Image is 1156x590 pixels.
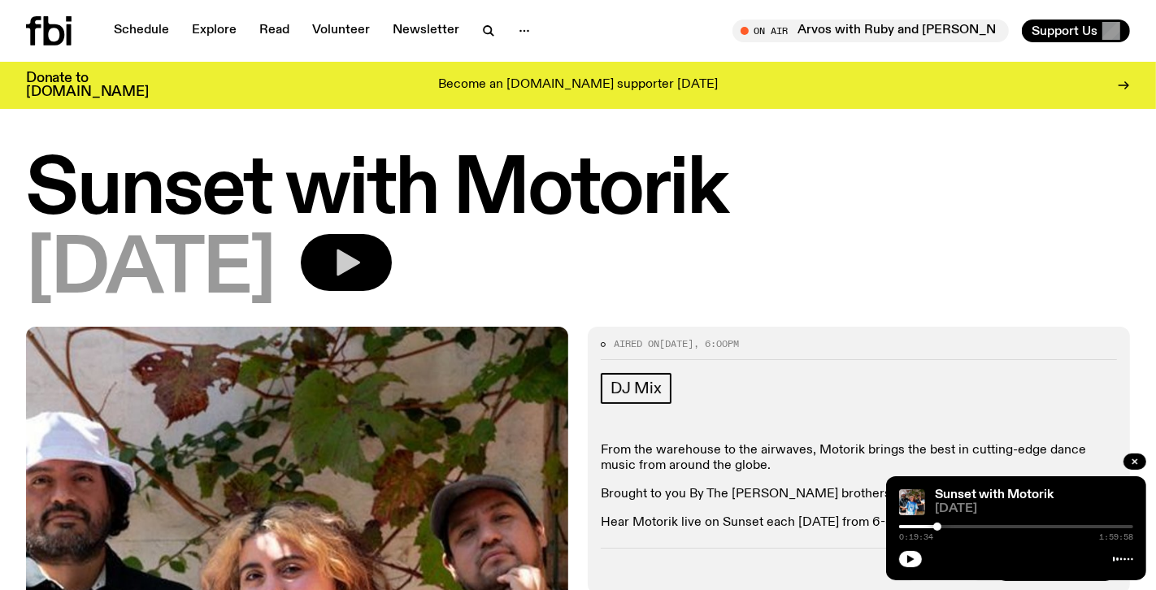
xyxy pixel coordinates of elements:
a: DJ Mix [601,373,671,404]
button: On AirArvos with Ruby and [PERSON_NAME] [732,20,1009,42]
span: [DATE] [659,337,693,350]
a: Read [250,20,299,42]
p: From the warehouse to the airwaves, Motorik brings the best in cutting-edge dance music from arou... [601,443,1117,474]
p: Hear Motorik live on Sunset each [DATE] from 6-8pm. [601,515,1117,531]
a: Schedule [104,20,179,42]
a: Volunteer [302,20,380,42]
span: Aired on [614,337,659,350]
span: [DATE] [935,503,1133,515]
span: 0:19:34 [899,533,933,541]
p: Become an [DOMAIN_NAME] supporter [DATE] [438,78,718,93]
img: Andrew, Reenie, and Pat stand in a row, smiling at the camera, in dappled light with a vine leafe... [899,489,925,515]
a: Sunset with Motorik [935,488,1054,501]
span: DJ Mix [611,380,662,397]
h3: Donate to [DOMAIN_NAME] [26,72,149,99]
span: [DATE] [26,234,275,307]
span: 1:59:58 [1099,533,1133,541]
a: Newsletter [383,20,469,42]
span: Support Us [1032,24,1097,38]
span: , 6:00pm [693,337,739,350]
button: Support Us [1022,20,1130,42]
a: Explore [182,20,246,42]
h1: Sunset with Motorik [26,154,1130,228]
p: Brought to you By The [PERSON_NAME] brothers and [PERSON_NAME] [601,487,1117,502]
